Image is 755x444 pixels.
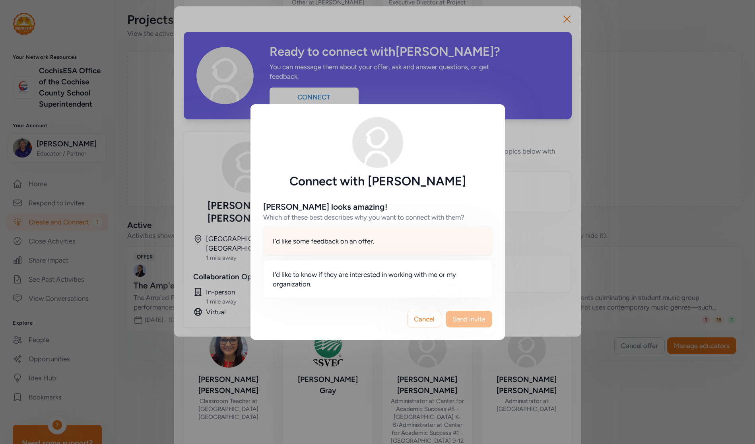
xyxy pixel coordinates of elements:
[407,311,441,327] button: Cancel
[452,314,485,324] span: Send invite
[273,270,483,289] span: I'd like to know if they are interested in working with me or my organization.
[263,174,492,189] h5: Connect with [PERSON_NAME]
[263,201,387,212] div: [PERSON_NAME] looks amazing!
[414,314,435,324] span: Cancel
[273,236,375,246] span: I'd like some feedback on an offer.
[352,117,403,168] img: Avatar
[263,212,464,222] div: Which of these best describes why you want to connect with them?
[446,311,492,327] button: Send invite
